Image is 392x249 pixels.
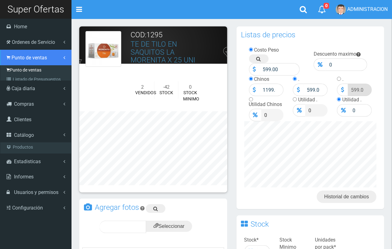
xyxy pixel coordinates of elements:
[146,204,165,213] a: Buscar imagen en google
[12,55,47,61] span: Punto de ventas
[14,174,34,180] span: Informes
[135,90,156,95] font: VENDIDOS
[2,65,71,75] a: Punto de ventas
[241,31,296,39] h3: Listas de precios
[254,47,279,53] label: Costo Peso
[163,84,169,90] font: -42
[304,84,328,96] input: Precio .
[298,76,299,82] label: .
[2,142,71,152] a: Productos
[14,189,58,195] span: Usuarios y permisos
[251,220,269,228] h3: Stock
[2,152,71,161] a: Servicios
[183,90,199,101] font: STOCK MINIMO
[305,104,328,117] input: Precio .
[342,97,362,103] label: Utilidad .
[317,191,376,203] a: Historial de cambios
[135,85,150,90] h5: 2
[254,76,270,82] label: Chinos
[14,117,31,122] span: Clientes
[298,97,317,103] label: Utilidad .
[189,84,191,90] font: 0
[14,132,34,138] span: Catálogo
[154,224,185,229] span: Seleccionar
[131,65,166,70] font: CAJA - MORENITA
[324,3,329,9] span: 0
[95,204,139,211] h3: Agregar fotos
[14,24,27,30] span: Home
[159,90,173,95] font: STOCK
[249,101,282,107] label: Utilidad Chinos
[12,205,43,211] span: Configuración
[260,84,284,96] input: Precio Venta...
[12,85,35,91] span: Caja diaria
[314,51,356,57] label: Descuento maximo
[249,54,269,63] a: Buscar precio en google
[2,75,71,84] a: Listado de Presupuestos
[260,63,300,76] input: Precio Costo...
[349,104,372,117] input: Precio .
[85,31,121,67] img: TE_DE_TILO_EN_SAQUITOS_LA_MORENITA_X_25_UNI.jpg
[7,4,64,15] span: Super Ofertas
[347,6,388,12] span: ADMINISTRACION
[131,73,150,78] font: ALMACEN
[131,40,195,64] a: TE DE TILO EN SAQUITOS LA MORENITA X 25 UNI
[14,159,41,164] span: Estadisticas
[12,39,55,45] span: Ordenes de Servicio
[261,109,284,121] input: Precio Venta...
[131,31,163,39] font: COD:1295
[336,4,346,15] img: User Image
[348,84,372,96] input: Precio .
[244,237,259,244] label: Stock
[342,76,344,82] label: .
[14,101,34,107] span: Compras
[326,58,367,71] input: Descuento Maximo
